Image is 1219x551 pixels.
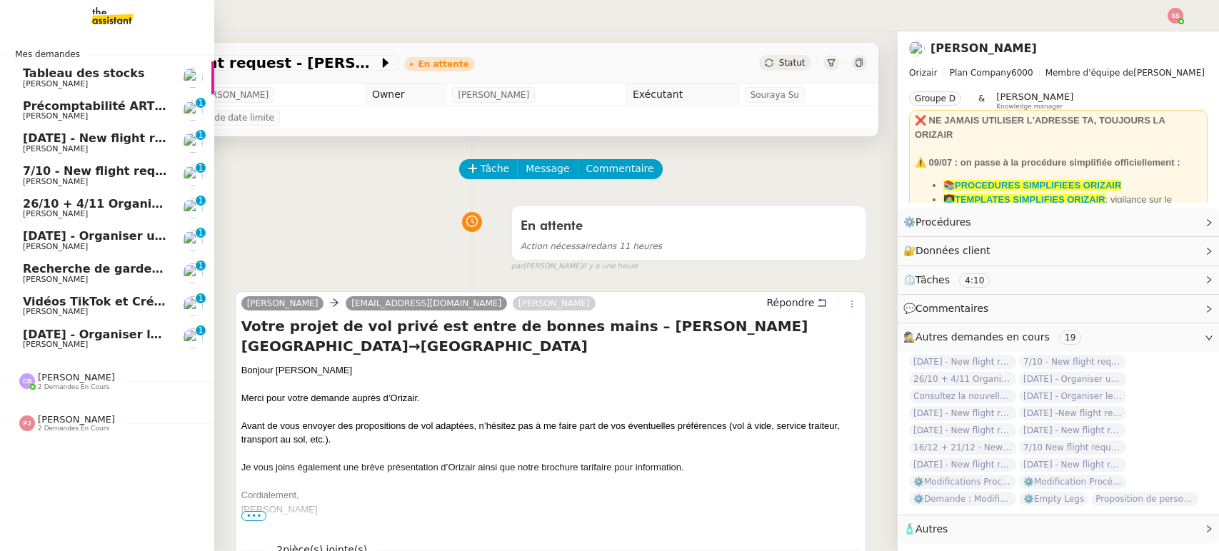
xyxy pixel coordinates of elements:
[915,523,948,535] span: Autres
[909,41,925,56] img: users%2FC9SBsJ0duuaSgpQFj5LgoEX8n0o2%2Favatar%2Fec9d51b8-9413-4189-adfb-7be4d8c96a3c
[1019,475,1126,489] span: ⚙️Modification Procédure 2/5 RECHERCHE DE VOLS - Empty Legs
[898,295,1219,323] div: 💬Commentaires
[1168,8,1183,24] img: svg
[909,66,1208,80] span: [PERSON_NAME]
[23,307,88,316] span: [PERSON_NAME]
[915,157,1180,168] strong: ⚠️ 09/07 : on passe à la procédure simplifiée officiellement :
[196,293,206,303] nz-badge-sup: 1
[1019,389,1126,403] span: [DATE] - Organiser le vol pour [PERSON_NAME]
[196,130,206,140] nz-badge-sup: 1
[909,492,1016,506] span: ⚙️Demande : Modification procédure 1/5
[1019,440,1126,455] span: 7/10 New flight request - [PERSON_NAME]
[351,298,501,308] span: [EMAIL_ADDRESS][DOMAIN_NAME]
[6,47,89,61] span: Mes demandes
[1059,330,1081,345] nz-tag: 19
[1019,423,1126,438] span: [DATE] - New flight request - Hdd Hguh
[626,84,738,106] td: Exécutant
[23,262,408,275] span: Recherche de garde meuble autour de [GEOGRAPHIC_DATA]
[915,245,990,256] span: Données client
[23,340,88,349] span: [PERSON_NAME]
[198,261,204,273] p: 1
[23,177,88,186] span: [PERSON_NAME]
[1019,406,1126,420] span: [DATE] -New flight request - Tens Dld
[196,261,206,271] nz-badge-sup: 1
[38,372,115,383] span: [PERSON_NAME]
[183,296,203,316] img: users%2FCk7ZD5ubFNWivK6gJdIkoi2SB5d2%2Favatar%2F3f84dbb7-4157-4842-a987-fca65a8b7a9a
[183,133,203,153] img: users%2FC9SBsJ0duuaSgpQFj5LgoEX8n0o2%2Favatar%2Fec9d51b8-9413-4189-adfb-7be4d8c96a3c
[23,295,288,308] span: Vidéos TikTok et Créatives META - [DATE]
[241,297,324,310] a: [PERSON_NAME]
[23,328,326,341] span: [DATE] - Organiser le vol pour [PERSON_NAME]
[898,323,1219,351] div: 🕵️Autres demandes en cours 19
[521,241,596,251] span: Action nécessaire
[513,297,596,310] a: [PERSON_NAME]
[1019,492,1088,506] span: ⚙️Empty Legs
[959,273,990,288] nz-tag: 4:10
[366,84,446,106] td: Owner
[909,406,1016,420] span: [DATE] - New flight request - [PERSON_NAME]
[196,228,206,238] nz-badge-sup: 1
[898,515,1219,543] div: 🧴Autres
[23,111,88,121] span: [PERSON_NAME]
[83,56,378,70] span: [DATE] New flight request - [PERSON_NAME]
[183,231,203,251] img: users%2FC9SBsJ0duuaSgpQFj5LgoEX8n0o2%2Favatar%2Fec9d51b8-9413-4189-adfb-7be4d8c96a3c
[578,159,663,179] button: Commentaire
[751,88,799,102] span: Souraya Su
[903,214,978,231] span: ⚙️
[930,41,1037,55] a: [PERSON_NAME]
[23,242,88,251] span: [PERSON_NAME]
[197,88,269,102] span: [PERSON_NAME]
[198,325,204,338] p: 1
[915,216,971,228] span: Procédures
[23,66,144,80] span: Tableau des stocks
[19,373,35,389] img: svg
[909,91,961,106] nz-tag: Groupe D
[196,163,206,173] nz-badge-sup: 1
[241,420,840,445] span: Avant de vous envoyer des propositions de vol adaptées, n’hésitez pas à me faire part de vos éven...
[38,425,109,433] span: 2 demandes en cours
[909,355,1016,369] span: [DATE] - New flight request - [PERSON_NAME]
[996,91,1073,102] span: [PERSON_NAME]
[183,328,203,348] img: users%2FC9SBsJ0duuaSgpQFj5LgoEX8n0o2%2Favatar%2Fec9d51b8-9413-4189-adfb-7be4d8c96a3c
[23,197,355,211] span: 26/10 + 4/11 Organiser le vol pour [PERSON_NAME]
[183,101,203,121] img: users%2FSoHiyPZ6lTh48rkksBJmVXB4Fxh1%2Favatar%2F784cdfc3-6442-45b8-8ed3-42f1cc9271a4
[198,293,204,306] p: 1
[903,274,1002,285] span: ⏲️
[903,523,948,535] span: 🧴
[903,331,1087,343] span: 🕵️
[198,98,204,111] p: 1
[517,159,578,179] button: Message
[198,196,204,208] p: 1
[241,393,420,403] span: Merci pour votre demande auprès d’Orizair.
[1045,68,1134,78] span: Membre d'équipe de
[196,98,206,108] nz-badge-sup: 1
[183,263,203,283] img: users%2FLK22qrMMfbft3m7ot3tU7x4dNw03%2Favatar%2Fdef871fd-89c7-41f9-84a6-65c814c6ac6f
[761,295,832,310] button: Répondre
[241,363,861,378] div: Bonjour [PERSON_NAME]
[198,163,204,176] p: 1
[521,241,662,251] span: dans 11 heures
[943,193,1202,235] li: : vigilance sur le dashboard utiliser uniquement les templates avec ✈️Orizair pour éviter les con...
[909,372,1016,386] span: 26/10 + 4/11 Organiser le vol pour [PERSON_NAME]
[183,68,203,88] img: users%2FAXgjBsdPtrYuxuZvIJjRexEdqnq2%2Favatar%2F1599931753966.jpeg
[943,194,1105,205] a: 👩‍💻TEMPLATES SIMPLIFIES ORIZAIR
[458,88,529,102] span: [PERSON_NAME]
[898,208,1219,236] div: ⚙️Procédures
[241,504,318,515] span: [PERSON_NAME]
[481,161,510,177] span: Tâche
[241,462,684,472] span: Je vous joins également une brève présentation d’Orizair ainsi que notre brochure tarifaire pour ...
[909,389,1016,403] span: Consultez la nouvelle procédure HubSpot
[1091,492,1198,506] span: Proposition de personnalisation des templates
[198,130,204,143] p: 1
[197,111,274,125] span: Pas de date limite
[196,196,206,206] nz-badge-sup: 1
[779,58,806,68] span: Statut
[526,161,569,177] span: Message
[183,166,203,186] img: users%2FC9SBsJ0duuaSgpQFj5LgoEX8n0o2%2Favatar%2Fec9d51b8-9413-4189-adfb-7be4d8c96a3c
[996,91,1073,110] app-user-label: Knowledge manager
[1019,458,1126,472] span: [DATE] - New flight request - [PERSON_NAME]
[241,511,267,521] span: •••
[418,60,469,69] div: En attente
[909,475,1016,489] span: ⚙️Modifications Procédure 3/5 ENVOI DEVIS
